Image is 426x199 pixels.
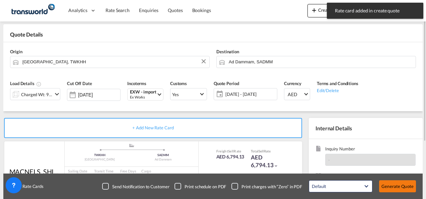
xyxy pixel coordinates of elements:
md-checkbox: Checkbox No Ink [231,183,302,190]
span: AED [288,91,303,98]
div: [GEOGRAPHIC_DATA] [68,157,132,162]
span: Incoterms [127,81,146,86]
md-select: Select Incoterms: EXW - import Ex Works [127,88,163,101]
button: icon-plus 400-fgCreate Quote [307,4,347,17]
div: EXW - import [130,89,156,94]
div: AED 6,794.13 [251,153,284,170]
div: Charged Wt: 908.00 W/M [21,90,53,99]
md-icon: assets/icons/custom/ship-fill.svg [128,144,136,147]
md-icon: icon-chevron-down [53,90,61,98]
span: [DATE] - [DATE] [225,91,275,97]
span: Sell [259,149,264,153]
span: - [328,157,330,162]
md-input-container: Kaohsiung, TWKHH [10,56,210,68]
md-checkbox: Checkbox No Ink [102,183,169,190]
span: Cut Off Date [67,81,92,86]
div: Ex Works [130,94,156,99]
span: Inquiry Number [325,146,416,153]
div: Print charges with “Zero” in PDF [241,184,302,190]
span: Rate card added in create quote [333,7,417,14]
md-input-container: Ad Dammam, SADMM [216,56,416,68]
span: + Add New Rate Card [132,125,173,130]
md-checkbox: Checkbox No Ink [174,183,226,190]
span: Analytics [68,7,87,14]
div: Print schedule on PDF [185,184,226,190]
md-icon: icon-plus 400-fg [310,6,318,14]
span: Enquiries [139,7,158,13]
span: Origin [10,49,22,54]
input: Select [78,92,120,97]
span: Load Details [10,81,42,86]
div: AED 6,794.13 [216,153,244,160]
span: Sell [228,149,234,153]
span: Currency [284,81,301,86]
div: Send Notification to Customer [112,184,169,190]
span: Rate Cards [19,183,44,189]
div: Default [312,184,326,189]
div: Transit Time [94,169,114,174]
md-icon: icon-chevron-down [274,163,278,168]
span: Search Reference [325,173,416,180]
span: [DATE] - [DATE] [224,89,277,99]
div: Sailing Date [68,169,87,174]
input: Search by Door/Port [229,56,412,68]
div: Cargo [141,169,184,174]
div: Total Rate [251,149,284,153]
md-icon: icon-calendar [214,90,222,98]
span: Bookings [192,7,211,13]
md-icon: Chargeable Weight [36,81,42,87]
button: Clear Input [199,56,209,66]
span: Quotes [168,7,183,13]
div: Freight Rate [216,149,244,153]
div: Quote Details [3,31,423,42]
div: TWKHH [68,153,132,157]
div: Internal Details [309,118,423,139]
div: Edit/Delete [317,87,358,93]
input: Search by Door/Port [22,56,206,68]
span: Customs [170,81,187,86]
div: Ad Dammam [132,157,195,162]
img: f753ae806dec11f0841701cdfdf085c0.png [10,3,55,18]
md-select: Select Currency: د.إ AEDUnited Arab Emirates Dirham [284,88,310,100]
div: MACNELS SHIPPING LLC / TDWC-DUBAI [9,167,60,176]
button: Generate Quote [379,180,416,192]
span: Rate Search [105,7,130,13]
span: Terms and Conditions [317,81,358,86]
div: Yes [172,92,179,97]
div: Charged Wt: 908.00 W/Micon-chevron-down [10,88,60,100]
span: Destination [216,49,239,54]
md-select: Select Customs: Yes [170,88,207,100]
span: Quote Period [214,81,239,86]
div: SADMM [132,153,195,157]
div: + Add New Rate Card [4,118,302,138]
div: Free Days [120,169,136,174]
